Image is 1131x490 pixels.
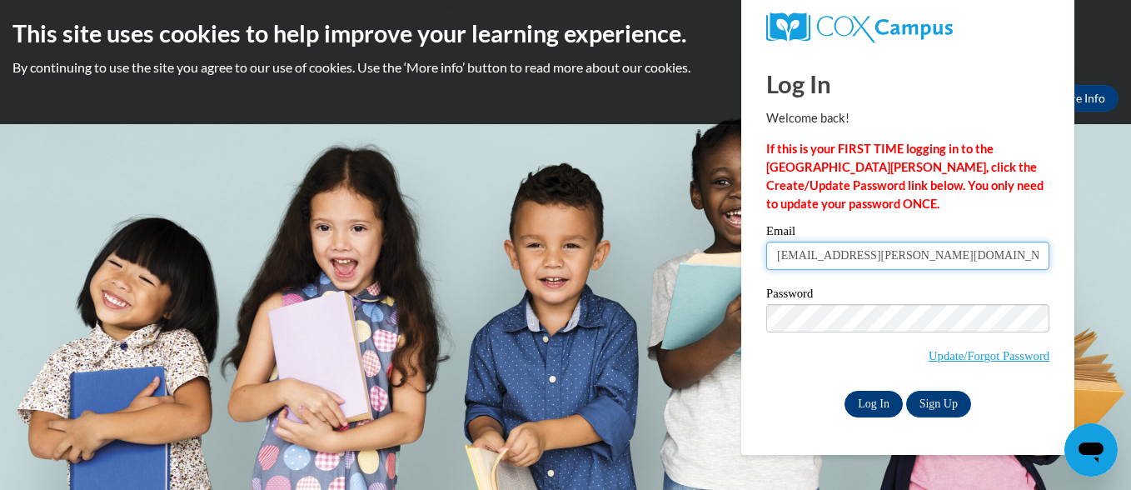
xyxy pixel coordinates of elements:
[766,12,953,42] img: COX Campus
[12,58,1119,77] p: By continuing to use the site you agree to our use of cookies. Use the ‘More info’ button to read...
[766,12,1049,42] a: COX Campus
[766,225,1049,242] label: Email
[766,287,1049,304] label: Password
[906,391,971,417] a: Sign Up
[12,17,1119,50] h2: This site uses cookies to help improve your learning experience.
[929,349,1049,362] a: Update/Forgot Password
[1040,85,1119,112] a: More Info
[766,109,1049,127] p: Welcome back!
[1064,423,1118,477] iframe: Button to launch messaging window
[766,142,1044,211] strong: If this is your FIRST TIME logging in to the [GEOGRAPHIC_DATA][PERSON_NAME], click the Create/Upd...
[766,67,1049,101] h1: Log In
[845,391,903,417] input: Log In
